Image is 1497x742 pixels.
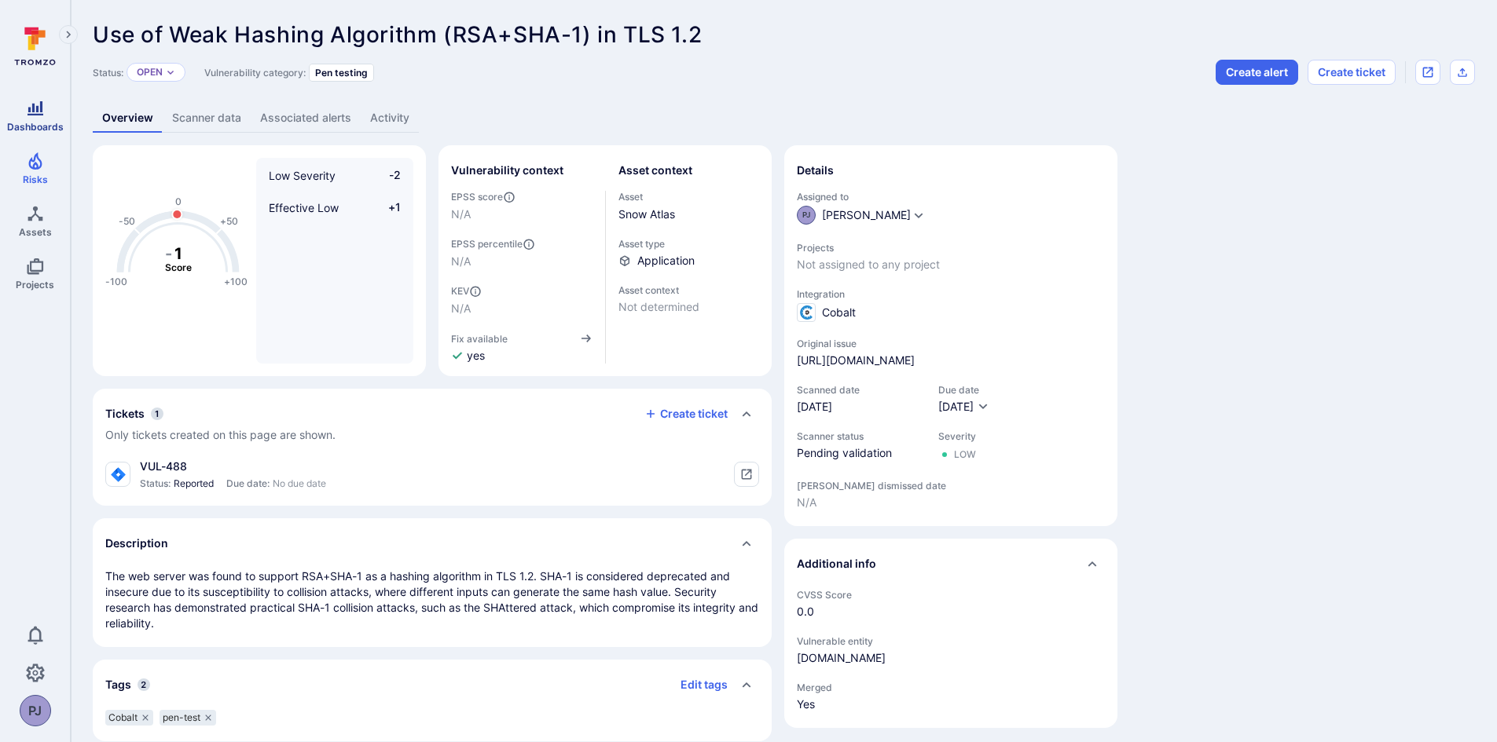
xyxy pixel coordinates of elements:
[147,244,210,274] g: The vulnerability score is based on the parameters defined in the settings
[797,650,1105,666] span: [DOMAIN_NAME]
[16,279,54,291] span: Projects
[467,348,485,364] span: yes
[451,301,593,316] span: N/A
[166,68,175,77] button: Expand dropdown
[1308,60,1396,85] button: Create ticket
[251,104,361,133] a: Associated alerts
[23,174,48,185] span: Risks
[93,660,772,710] div: Collapse tags
[93,21,702,48] span: Use of Weak Hashing Algorithm (RSA+SHA-1) in TLS 1.2
[140,477,171,490] span: Status:
[822,210,911,221] span: [PERSON_NAME]
[174,477,214,490] span: Reported
[361,104,419,133] a: Activity
[371,167,401,184] span: -2
[138,678,150,691] span: 2
[797,445,923,461] span: Pending validation
[797,163,834,178] h2: Details
[784,539,1117,728] section: additional info card
[137,66,163,79] button: Open
[451,191,593,203] span: EPSS score
[451,163,563,178] h2: Vulnerability context
[938,384,989,396] span: Due date
[175,196,182,207] text: 0
[59,25,78,44] button: Expand navigation menu
[105,677,131,693] h2: Tags
[371,199,401,216] span: +1
[797,242,1105,254] span: Projects
[797,206,816,225] div: Pradumn Jha
[797,384,923,396] span: Scanned date
[1450,60,1475,85] div: Export as CSV
[797,430,923,442] span: Scanner status
[63,28,74,42] i: Expand navigation menu
[204,67,306,79] span: Vulnerability category:
[784,539,1117,589] div: Collapse
[165,261,192,273] text: Score
[163,711,200,724] span: pen-test
[797,191,1105,203] span: Assigned to
[797,206,911,225] button: PJ[PERSON_NAME]
[822,305,856,320] span: Cobalt
[309,64,374,82] div: Pen testing
[618,163,692,178] h2: Asset context
[938,430,976,442] span: Severity
[938,400,974,413] span: [DATE]
[160,710,216,726] div: pen-test
[451,254,593,269] span: N/A
[797,480,1105,492] span: [PERSON_NAME] dismissed date
[269,169,336,182] span: Low Severity
[93,389,772,455] div: Collapse
[93,389,772,506] section: tickets card
[140,459,326,474] div: VUL-488
[93,104,163,133] a: Overview
[108,711,138,724] span: Cobalt
[797,589,1105,601] span: CVSS Score
[618,191,760,203] span: Asset
[151,408,163,420] span: 1
[273,477,326,490] span: No due date
[797,556,876,572] h2: Additional info
[174,244,182,263] tspan: 1
[938,399,989,415] button: [DATE]
[93,104,1475,133] div: Vulnerability tabs
[797,604,1105,620] span: 0.0
[1216,60,1298,85] button: Create alert
[93,67,123,79] span: Status:
[797,399,923,415] span: [DATE]
[451,238,593,250] span: EPSS percentile
[20,695,51,726] button: PJ
[912,209,925,221] button: Expand dropdown
[644,407,728,421] button: Create ticket
[105,535,168,551] h2: Description
[1415,60,1440,85] div: Open original issue
[618,238,760,250] span: Asset type
[105,710,153,726] div: Cobalt
[668,672,728,697] button: Edit tags
[105,276,127,287] text: -100
[7,121,64,133] span: Dashboards
[451,333,508,345] span: Fix available
[451,285,593,298] span: KEV
[165,244,172,263] tspan: -
[105,568,759,631] p: The web server was found to support RSA+SHA-1 as a hashing algorithm in TLS 1.2. SHA-1 is conside...
[637,253,695,269] span: Application
[938,384,989,415] div: Due date field
[220,215,238,227] text: +50
[618,299,760,315] span: Not determined
[618,207,675,221] a: Snow Atlas
[797,635,1105,647] span: Vulnerable entity
[797,257,1105,272] span: Not assigned to any project
[269,201,339,214] span: Effective Low
[105,428,336,441] span: Only tickets created on this page are shown.
[451,207,593,222] span: N/A
[797,338,1105,349] span: Original issue
[19,226,52,238] span: Assets
[163,104,251,133] a: Scanner data
[20,695,51,726] div: Pradumn Jha
[224,276,248,287] text: +100
[119,215,135,227] text: -50
[105,406,145,422] h2: Tickets
[954,448,976,461] div: Low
